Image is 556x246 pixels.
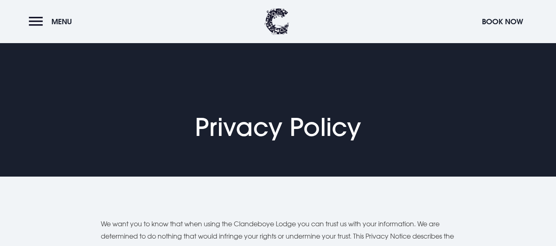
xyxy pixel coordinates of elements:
button: Book Now [478,13,527,30]
img: Clandeboye Lodge [265,8,289,35]
span: Menu [51,17,72,26]
h1: Privacy Policy [195,112,361,142]
button: Menu [29,13,76,30]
